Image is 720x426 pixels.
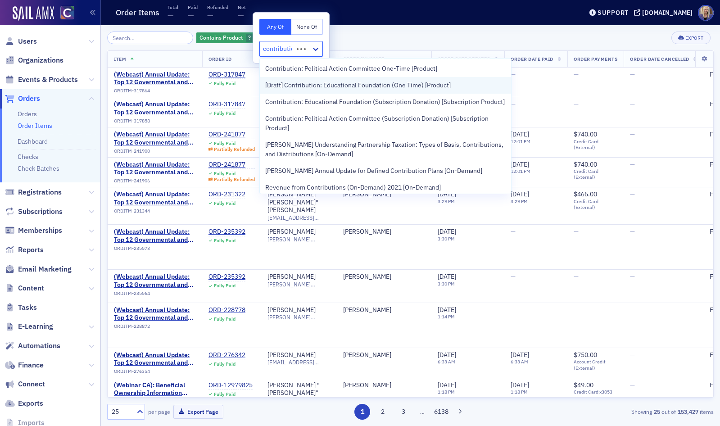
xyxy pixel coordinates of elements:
[267,214,331,221] span: [EMAIL_ADDRESS][DOMAIN_NAME]
[574,160,597,168] span: $740.00
[114,351,196,367] a: (Webcast) Annual Update: Top 12 Governmental and Not-for-Profit Accounting and Auditing Issues Fa...
[343,381,391,390] a: [PERSON_NAME]
[18,283,44,293] span: Content
[265,166,482,176] span: [PERSON_NAME] Annual Update for Defined Contribution Plans [On-Demand]
[630,272,635,281] span: —
[511,70,516,78] span: —
[267,281,331,288] span: [PERSON_NAME][EMAIL_ADDRESS][DOMAIN_NAME]
[238,10,244,21] span: —
[208,190,245,199] a: ORD-231322
[114,273,196,289] a: (Webcast) Annual Update: Top 12 Governmental and Not-for-Profit Accounting and Auditing Issues Fa...
[343,228,391,236] a: [PERSON_NAME]
[630,227,635,236] span: —
[199,34,243,41] span: Contains Product
[438,190,456,198] span: [DATE]
[18,399,43,408] span: Exports
[5,399,43,408] a: Exports
[18,36,37,46] span: Users
[574,359,617,371] span: Account Credit (External)
[438,272,456,281] span: [DATE]
[511,358,528,365] time: 6:33 AM
[114,56,126,62] span: Item
[634,9,696,16] button: [DOMAIN_NAME]
[18,379,45,389] span: Connect
[18,110,37,118] a: Orders
[671,32,711,44] button: Export
[114,161,196,177] a: (Webcast) Annual Update: Top 12 Governmental and Not-for-Profit Accounting and Auditing Issues Fa...
[574,130,597,138] span: $740.00
[574,70,579,78] span: —
[574,56,617,62] span: Order Payments
[630,381,635,389] span: —
[511,100,516,108] span: —
[112,407,131,417] div: 25
[630,190,635,198] span: —
[343,273,425,281] span: Janice McWilliams
[214,81,235,86] div: Fully Paid
[630,306,635,314] span: —
[511,351,529,359] span: [DATE]
[188,4,198,10] p: Paid
[107,32,193,44] input: Search…
[698,5,714,21] span: Profile
[5,264,72,274] a: Email Marketing
[354,404,370,420] button: 1
[259,19,291,35] button: Any Of
[267,306,316,314] div: [PERSON_NAME]
[214,171,235,177] div: Fully Paid
[114,71,196,86] span: (Webcast) Annual Update: Top 12 Governmental and Not-for-Profit Accounting and Auditing Issues Fa...
[630,70,635,78] span: —
[438,56,490,62] span: Order Date Created
[598,9,629,17] div: Support
[511,160,529,168] span: [DATE]
[168,4,178,10] p: Total
[630,351,635,359] span: —
[416,408,429,416] span: …
[267,381,331,405] a: [PERSON_NAME] "[PERSON_NAME]" [PERSON_NAME]
[511,130,529,138] span: [DATE]
[5,226,62,236] a: Memberships
[574,168,617,180] span: Credit Card (External)
[343,306,391,314] a: [PERSON_NAME]
[5,283,44,293] a: Content
[248,34,251,41] span: ?
[18,75,78,85] span: Events & Products
[208,228,245,236] a: ORD-235392
[208,351,245,359] div: ORD-276342
[18,226,62,236] span: Memberships
[13,6,54,21] img: SailAMX
[114,306,196,322] a: (Webcast) Annual Update: Top 12 Governmental and Not-for-Profit Accounting and Auditing Issues Fa...
[214,361,235,367] div: Fully Paid
[54,6,74,21] a: View Homepage
[208,131,255,139] div: ORD-241877
[343,190,391,199] div: [PERSON_NAME]
[511,272,516,281] span: —
[18,360,44,370] span: Finance
[238,4,246,10] p: Net
[438,306,456,314] span: [DATE]
[511,138,530,145] time: 12:01 PM
[18,164,59,172] a: Check Batches
[214,140,235,146] div: Fully Paid
[5,36,37,46] a: Users
[114,100,196,116] a: (Webcast) Annual Update: Top 12 Governmental and Not-for-Profit Accounting and Auditing Issues Fa...
[18,264,72,274] span: Email Marketing
[5,207,63,217] a: Subscriptions
[438,389,455,395] time: 1:18 PM
[574,351,597,359] span: $750.00
[208,381,253,390] a: ORD-12979825
[214,110,235,116] div: Fully Paid
[265,114,506,133] span: Contribution: Political Action Committee (Subscription Donation) [Subscription Product]
[511,381,529,389] span: [DATE]
[265,183,441,192] span: Revenue from Contributions (On-Demand) 2021 [On-Demand]
[114,245,150,251] span: ORDITM-235573
[574,190,597,198] span: $465.00
[208,273,245,281] a: ORD-235392
[511,190,529,198] span: [DATE]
